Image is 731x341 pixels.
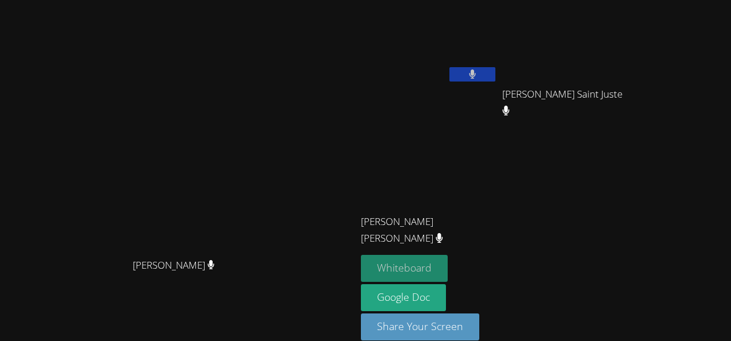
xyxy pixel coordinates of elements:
button: Whiteboard [361,255,448,282]
span: [PERSON_NAME] [PERSON_NAME] [361,214,488,247]
span: [PERSON_NAME] [133,257,215,274]
span: [PERSON_NAME] Saint Juste [502,86,630,119]
a: Google Doc [361,284,446,311]
button: Share Your Screen [361,313,479,340]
